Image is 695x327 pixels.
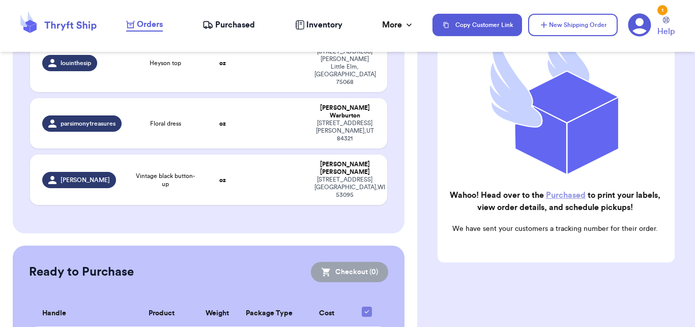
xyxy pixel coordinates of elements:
span: Vintage black button-up [136,172,195,188]
th: Package Type [238,301,301,326]
div: 1 [657,5,668,15]
span: Heyson top [150,59,181,67]
a: Purchased [202,19,255,31]
span: parsimonytreasures [61,120,115,128]
div: [STREET_ADDRESS] [GEOGRAPHIC_DATA] , WI 53095 [314,176,375,199]
span: louinthesip [61,59,91,67]
span: Orders [137,18,163,31]
th: Weight [196,301,238,326]
strong: oz [219,121,226,127]
th: Cost [301,301,353,326]
span: Floral dress [150,120,181,128]
h2: Wahoo! Head over to the to print your labels, view order details, and schedule pickups! [446,189,664,214]
strong: oz [219,177,226,183]
a: Inventory [295,19,342,31]
button: New Shipping Order [528,14,618,36]
span: Purchased [215,19,255,31]
div: More [382,19,414,31]
div: [PERSON_NAME] Warburton [314,104,375,120]
button: Copy Customer Link [432,14,522,36]
span: Handle [42,308,66,319]
a: Help [657,17,675,38]
span: Inventory [306,19,342,31]
span: Help [657,25,675,38]
th: Product [127,301,196,326]
a: 1 [628,13,651,37]
a: Purchased [546,191,586,199]
h2: Ready to Purchase [29,264,134,280]
span: [PERSON_NAME] [61,176,110,184]
div: [PERSON_NAME] [PERSON_NAME] [314,161,375,176]
strong: oz [219,60,226,66]
p: We have sent your customers a tracking number for their order. [446,224,664,234]
div: [STREET_ADDRESS][PERSON_NAME] Little Elm , [GEOGRAPHIC_DATA] 75068 [314,48,375,86]
a: Orders [126,18,163,32]
div: [STREET_ADDRESS] [PERSON_NAME] , UT 84321 [314,120,375,142]
button: Checkout (0) [311,262,388,282]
